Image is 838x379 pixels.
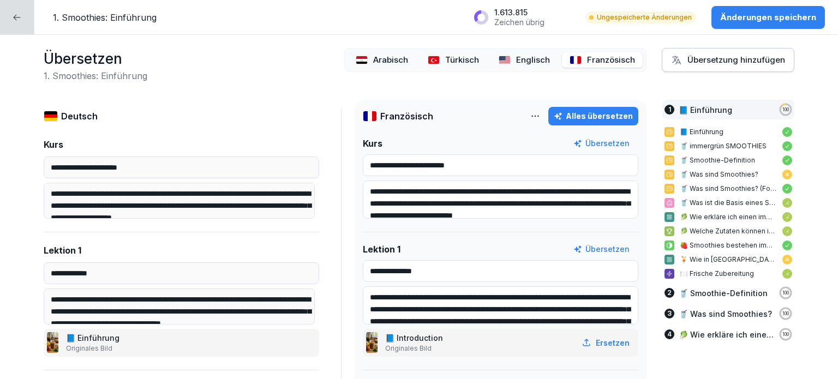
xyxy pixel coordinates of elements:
[363,243,400,256] p: Lektion 1
[573,243,630,255] button: Übersetzen
[44,111,58,122] img: de.svg
[44,69,147,82] h2: 1. Smoothies: Einführung
[494,8,544,17] p: 1.613.815
[363,111,377,122] img: fr.svg
[665,329,674,339] div: 4
[665,288,674,298] div: 2
[380,110,433,123] p: Französisch
[468,3,576,31] button: 1.613.815Zeichen übrig
[679,104,732,116] p: 📘 Einführung
[385,344,445,353] p: Originales Bild
[494,17,544,27] p: Zeichen übrig
[679,329,774,340] p: 🥬 Wie erkläre ich einen immergrün Smoothie?
[720,11,816,23] p: Änderungen speichern
[47,332,58,353] img: k5ccsf8al8zjgvucqwwzg2kn.png
[385,332,445,344] p: 📘 Introduction
[782,106,789,113] p: 100
[570,56,582,64] img: fr.svg
[363,137,382,150] p: Kurs
[366,332,378,353] img: k5ccsf8al8zjgvucqwwzg2kn.png
[680,198,777,208] p: 🥤 Was ist die Basis eines Smoothies?
[44,48,147,69] h1: Übersetzen
[66,332,122,344] p: 📘 Einführung
[548,107,638,125] button: Alles übersetzen
[680,170,777,179] p: 🥤 Was sind Smoothies?
[680,269,777,279] p: 🍽️ Frische Zubereitung
[445,54,479,67] p: Türkisch
[61,110,98,123] p: Deutsch
[597,13,692,22] p: Ungespeicherte Änderungen
[356,56,368,64] img: eg.svg
[680,141,777,151] p: 🥤 immergrün SMOOTHIES
[66,344,122,353] p: Originales Bild
[587,54,635,67] p: Französisch
[782,331,789,338] p: 100
[711,6,825,29] button: Änderungen speichern
[671,54,785,66] div: Übersetzung hinzufügen
[679,308,772,320] p: 🥤 Was sind Smoothies?
[44,138,63,151] p: Kurs
[665,105,674,115] div: 1
[680,155,777,165] p: 🥤 Smoothie-Definition
[680,212,777,222] p: 🥬 Wie erkläre ich einen immergrün Smoothie?
[596,337,630,348] p: Ersetzen
[680,226,777,236] p: 🥬 Welche Zutaten können in einem immergrün Smoothie enthalten sein?
[662,48,794,72] button: Übersetzung hinzufügen
[499,56,511,64] img: us.svg
[782,290,789,296] p: 100
[680,184,777,194] p: 🥤 Was sind Smoothies? (Fortsetzung)
[680,240,777,250] p: 🍓 Smoothies bestehen immer nur aus Fruchtmark und Fruchtsaft.
[44,244,81,257] p: Lektion 1
[53,11,157,24] p: 1. Smoothies: Einführung
[782,310,789,317] p: 100
[679,287,768,299] p: 🥤 Smoothie-Definition
[665,309,674,318] div: 3
[554,110,633,122] div: Alles übersetzen
[680,255,777,264] p: 🍹 Wie in [GEOGRAPHIC_DATA] und [GEOGRAPHIC_DATA] bestehen unsere Smoothies aus:
[680,127,777,137] p: 📘 Einführung
[373,54,408,67] p: Arabisch
[573,137,630,149] button: Übersetzen
[516,54,550,67] p: Englisch
[428,56,440,64] img: tr.svg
